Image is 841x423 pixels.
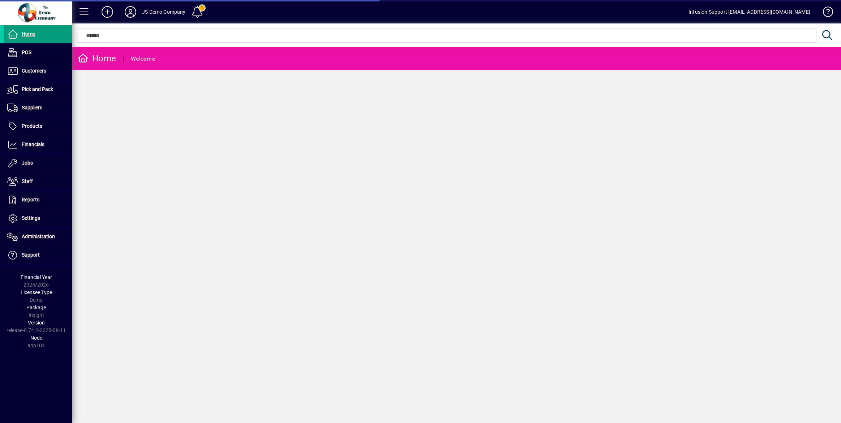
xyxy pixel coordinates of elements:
[4,246,72,264] a: Support
[22,160,33,166] span: Jobs
[4,136,72,154] a: Financials
[142,6,186,18] div: JS Demo Company
[22,215,40,221] span: Settings
[4,228,72,246] a: Administration
[22,31,35,37] span: Home
[30,335,42,341] span: Node
[4,62,72,80] a: Customers
[4,154,72,172] a: Jobs
[4,209,72,227] a: Settings
[22,234,55,239] span: Administration
[22,252,40,258] span: Support
[4,80,72,99] a: Pick and Pack
[96,5,119,18] button: Add
[818,1,832,25] a: Knowledge Base
[4,191,72,209] a: Reports
[688,6,810,18] div: Infusion Support [EMAIL_ADDRESS][DOMAIN_NAME]
[22,197,39,202] span: Reports
[119,5,142,18] button: Profile
[22,178,33,184] span: Staff
[22,123,42,129] span: Products
[28,320,45,326] span: Version
[22,68,46,74] span: Customers
[26,305,46,310] span: Package
[131,53,155,65] div: Welcome
[4,44,72,62] a: POS
[4,173,72,191] a: Staff
[21,274,52,280] span: Financial Year
[21,289,52,295] span: Licensee Type
[22,105,42,110] span: Suppliers
[4,117,72,135] a: Products
[78,53,116,64] div: Home
[22,49,31,55] span: POS
[4,99,72,117] a: Suppliers
[22,141,44,147] span: Financials
[22,86,53,92] span: Pick and Pack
